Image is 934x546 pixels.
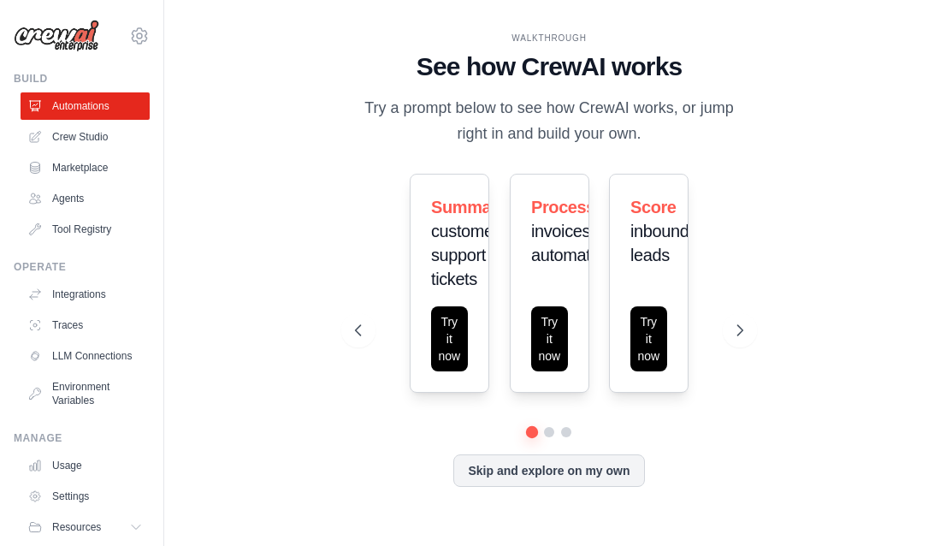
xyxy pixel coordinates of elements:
[21,373,150,414] a: Environment Variables
[21,154,150,181] a: Marketplace
[21,216,150,243] a: Tool Registry
[431,222,499,288] span: customer support tickets
[14,260,150,274] div: Operate
[21,513,150,541] button: Resources
[21,185,150,212] a: Agents
[453,454,644,487] button: Skip and explore on my own
[431,306,468,371] button: Try it now
[630,222,689,264] span: inbound leads
[14,20,99,52] img: Logo
[21,312,150,339] a: Traces
[21,452,150,479] a: Usage
[21,281,150,308] a: Integrations
[630,198,677,217] span: Score
[14,431,150,445] div: Manage
[21,342,150,370] a: LLM Connections
[355,51,743,82] h1: See how CrewAI works
[531,198,595,217] span: Process
[21,483,150,510] a: Settings
[355,96,743,146] p: Try a prompt below to see how CrewAI works, or jump right in and build your own.
[630,306,667,371] button: Try it now
[21,92,150,120] a: Automations
[531,306,568,371] button: Try it now
[52,520,101,534] span: Resources
[355,32,743,45] div: WALKTHROUGH
[431,198,519,217] span: Summarize
[14,72,150,86] div: Build
[531,222,627,264] span: invoices automatically
[21,123,150,151] a: Crew Studio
